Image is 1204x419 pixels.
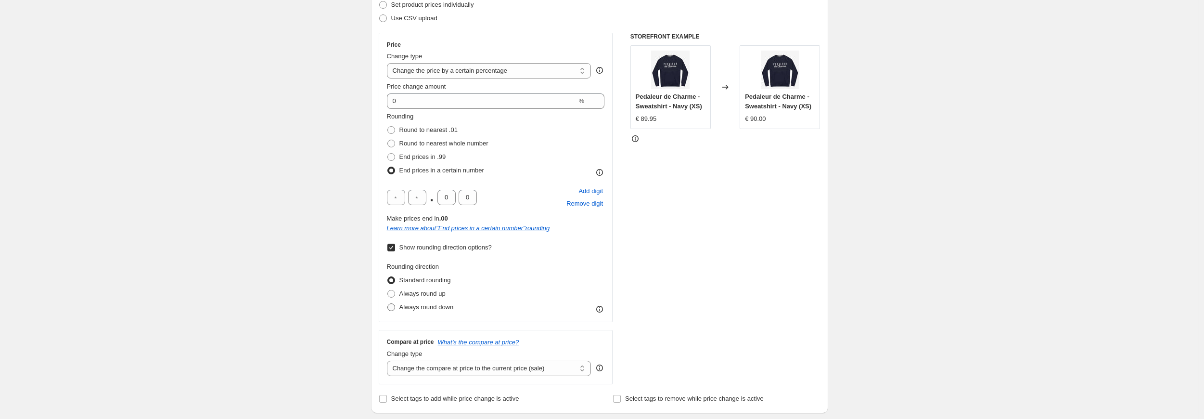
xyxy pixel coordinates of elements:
img: La_Machine_Pedaleur_de_Charme_Navy_Sweatshirt_Flat_80x.jpg [651,51,690,89]
h3: Price [387,41,401,49]
span: Pedaleur de Charme - Sweatshirt - Navy (XS) [636,93,702,110]
div: help [595,363,604,373]
span: Change type [387,350,423,357]
input: ﹡ [408,190,426,205]
span: Make prices end in [387,215,448,222]
span: Price change amount [387,83,446,90]
span: Remove digit [566,199,603,209]
button: Remove placeholder [565,197,604,210]
span: Change type [387,52,423,60]
input: -15 [387,93,577,109]
a: Learn more about"End prices in a certain number"rounding [387,224,550,232]
span: Round to nearest .01 [399,126,458,133]
input: ﹡ [459,190,477,205]
button: Add placeholder [577,185,604,197]
span: Set product prices individually [391,1,474,8]
span: Always round up [399,290,446,297]
span: Add digit [578,186,603,196]
span: Select tags to add while price change is active [391,395,519,402]
span: Rounding direction [387,263,439,270]
span: Standard rounding [399,276,451,284]
div: € 89.95 [636,114,656,124]
span: Pedaleur de Charme - Sweatshirt - Navy (XS) [745,93,811,110]
span: End prices in .99 [399,153,446,160]
span: Show rounding direction options? [399,244,492,251]
input: ﹡ [437,190,456,205]
span: Select tags to remove while price change is active [625,395,764,402]
span: Round to nearest whole number [399,140,488,147]
div: help [595,65,604,75]
i: Learn more about " End prices in a certain number " rounding [387,224,550,232]
input: ﹡ [387,190,405,205]
span: Always round down [399,303,454,311]
span: Rounding [387,113,414,120]
button: What's the compare at price? [438,339,519,346]
div: € 90.00 [745,114,766,124]
span: Use CSV upload [391,14,437,22]
h3: Compare at price [387,338,434,346]
b: .00 [439,215,448,222]
span: % [578,97,584,105]
h6: STOREFRONT EXAMPLE [630,33,820,40]
span: End prices in a certain number [399,167,484,174]
span: . [429,190,435,205]
img: La_Machine_Pedaleur_de_Charme_Navy_Sweatshirt_Flat_80x.jpg [761,51,799,89]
